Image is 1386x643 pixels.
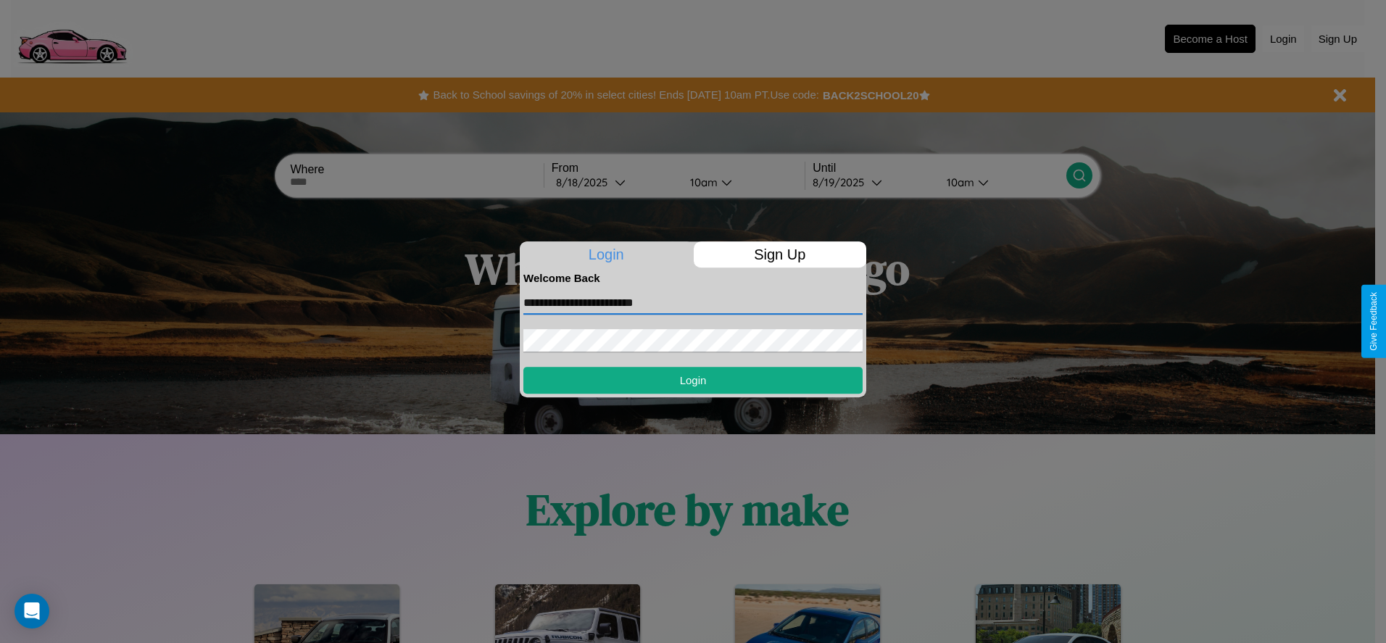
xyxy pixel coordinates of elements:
[523,367,863,394] button: Login
[694,241,867,267] p: Sign Up
[520,241,693,267] p: Login
[1369,292,1379,351] div: Give Feedback
[14,594,49,629] div: Open Intercom Messenger
[523,272,863,284] h4: Welcome Back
